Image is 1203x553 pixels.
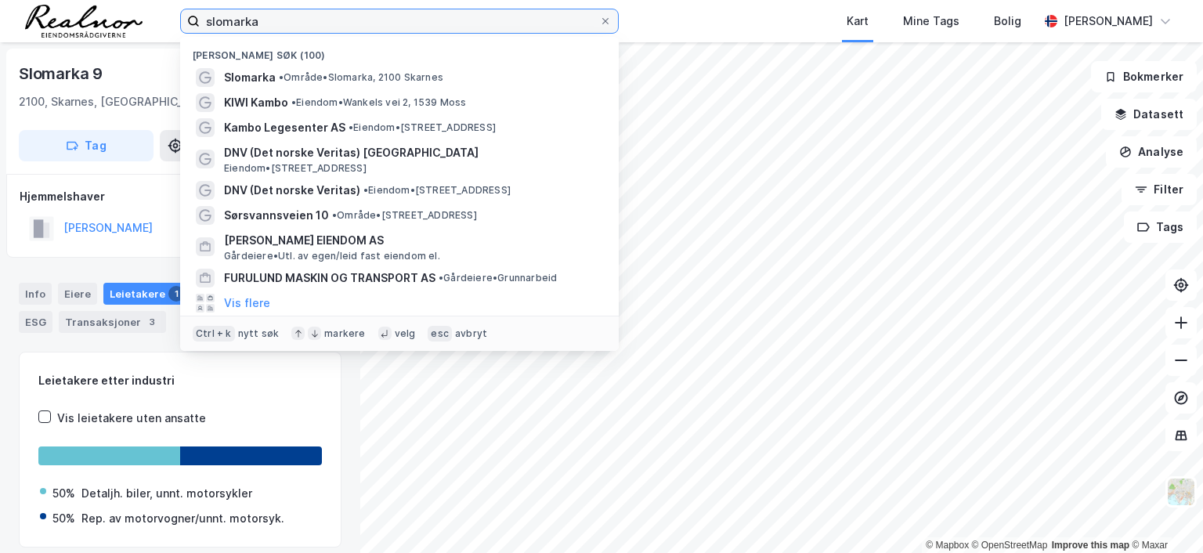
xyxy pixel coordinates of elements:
span: • [349,121,353,133]
span: FURULUND MASKIN OG TRANSPORT AS [224,269,435,287]
button: Analyse [1106,136,1197,168]
span: • [279,71,284,83]
button: Vis flere [224,294,270,313]
div: Detaljh. biler, unnt. motorsykler [81,484,252,503]
button: Tags [1124,211,1197,243]
span: Eiendom • [STREET_ADDRESS] [363,184,511,197]
button: Datasett [1101,99,1197,130]
span: Slomarka [224,68,276,87]
span: Gårdeiere • Utl. av egen/leid fast eiendom el. [224,250,440,262]
div: Mine Tags [903,12,959,31]
span: DNV (Det norske Veritas) [224,181,360,200]
button: Tag [19,130,154,161]
a: OpenStreetMap [972,540,1048,551]
div: velg [395,327,416,340]
div: esc [428,326,452,342]
img: Z [1166,477,1196,507]
span: • [332,209,337,221]
div: [PERSON_NAME] [1064,12,1153,31]
span: • [363,184,368,196]
span: Område • Slomarka, 2100 Skarnes [279,71,443,84]
div: 2100, Skarnes, [GEOGRAPHIC_DATA] [19,92,215,111]
span: Eiendom • [STREET_ADDRESS] [349,121,496,134]
span: Gårdeiere • Grunnarbeid [439,272,557,284]
span: Sørsvannsveien 10 [224,206,329,225]
div: [PERSON_NAME] søk (100) [180,37,619,65]
input: Søk på adresse, matrikkel, gårdeiere, leietakere eller personer [200,9,599,33]
div: 50% [52,509,75,528]
img: realnor-logo.934646d98de889bb5806.png [25,5,143,38]
iframe: Chat Widget [1125,478,1203,553]
span: Eiendom • Wankels vei 2, 1539 Moss [291,96,467,109]
span: DNV (Det norske Veritas) [GEOGRAPHIC_DATA] [224,143,600,162]
button: Bokmerker [1091,61,1197,92]
button: Filter [1122,174,1197,205]
div: nytt søk [238,327,280,340]
a: Mapbox [926,540,969,551]
div: Leietakere etter industri [38,371,322,390]
a: Improve this map [1052,540,1129,551]
span: Kambo Legesenter AS [224,118,345,137]
div: Leietakere [103,283,190,305]
div: Bolig [994,12,1021,31]
div: Kontrollprogram for chat [1125,478,1203,553]
span: • [439,272,443,284]
div: 1 [168,286,184,302]
div: Rep. av motorvogner/unnt. motorsyk. [81,509,284,528]
div: Ctrl + k [193,326,235,342]
div: Eiere [58,283,97,305]
span: [PERSON_NAME] EIENDOM AS [224,231,600,250]
div: Kart [847,12,869,31]
div: avbryt [455,327,487,340]
div: markere [324,327,365,340]
span: Område • [STREET_ADDRESS] [332,209,477,222]
div: 3 [144,314,160,330]
span: • [291,96,296,108]
div: Transaksjoner [59,311,166,333]
span: Eiendom • [STREET_ADDRESS] [224,162,367,175]
span: KIWI Kambo [224,93,288,112]
div: Info [19,283,52,305]
div: ESG [19,311,52,333]
div: 50% [52,484,75,503]
div: Hjemmelshaver [20,187,341,206]
div: Vis leietakere uten ansatte [57,409,206,428]
div: Slomarka 9 [19,61,106,86]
